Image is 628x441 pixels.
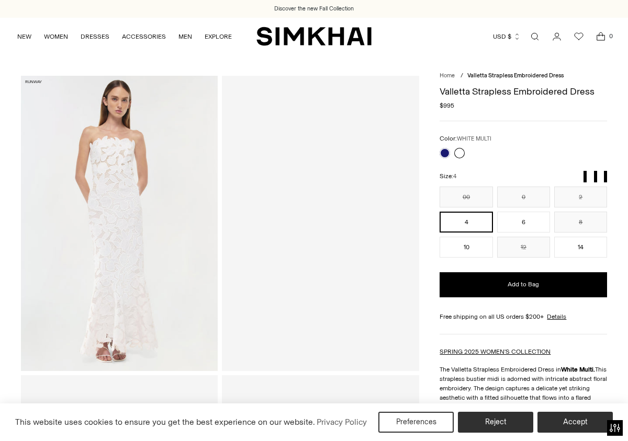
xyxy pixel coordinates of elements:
a: EXPLORE [205,25,232,48]
a: WOMEN [44,25,68,48]
button: 00 [440,187,492,207]
label: Size: [440,171,456,181]
a: Valletta Strapless Embroidered Dress [222,76,419,371]
button: 12 [497,237,550,258]
span: Add to Bag [508,280,539,289]
button: Preferences [378,412,454,433]
button: Accept [537,412,613,433]
nav: breadcrumbs [440,72,607,80]
span: 4 [453,173,456,180]
a: Open cart modal [590,26,611,47]
button: 14 [554,237,607,258]
button: 2 [554,187,607,207]
a: Details [547,312,566,321]
a: ACCESSORIES [122,25,166,48]
button: 8 [554,212,607,233]
a: NEW [17,25,31,48]
span: 0 [606,31,615,41]
button: Reject [458,412,533,433]
button: 6 [497,212,550,233]
a: SPRING 2025 WOMEN'S COLLECTION [440,348,551,355]
button: 0 [497,187,550,207]
div: / [461,72,463,80]
strong: White Multi. [561,366,595,373]
button: USD $ [493,25,521,48]
a: Privacy Policy (opens in a new tab) [315,414,368,430]
a: DRESSES [81,25,109,48]
div: Free shipping on all US orders $200+ [440,312,607,321]
a: Go to the account page [546,26,567,47]
button: 4 [440,212,492,233]
label: Color: [440,134,491,144]
span: Valletta Strapless Embroidered Dress [467,72,564,79]
h1: Valletta Strapless Embroidered Dress [440,87,607,96]
span: This website uses cookies to ensure you get the best experience on our website. [15,417,315,427]
img: Valletta Strapless Embroidered Dress [21,76,218,371]
a: MEN [178,25,192,48]
span: $995 [440,101,454,110]
a: Wishlist [568,26,589,47]
span: WHITE MULTI [457,135,491,142]
p: The Valletta Strapless Embroidered Dress in This strapless bustier midi is adorned with intricate... [440,365,607,412]
a: Open search modal [524,26,545,47]
button: 10 [440,237,492,258]
a: SIMKHAI [256,26,372,47]
button: Add to Bag [440,272,607,297]
a: Discover the new Fall Collection [274,5,354,13]
a: Home [440,72,455,79]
